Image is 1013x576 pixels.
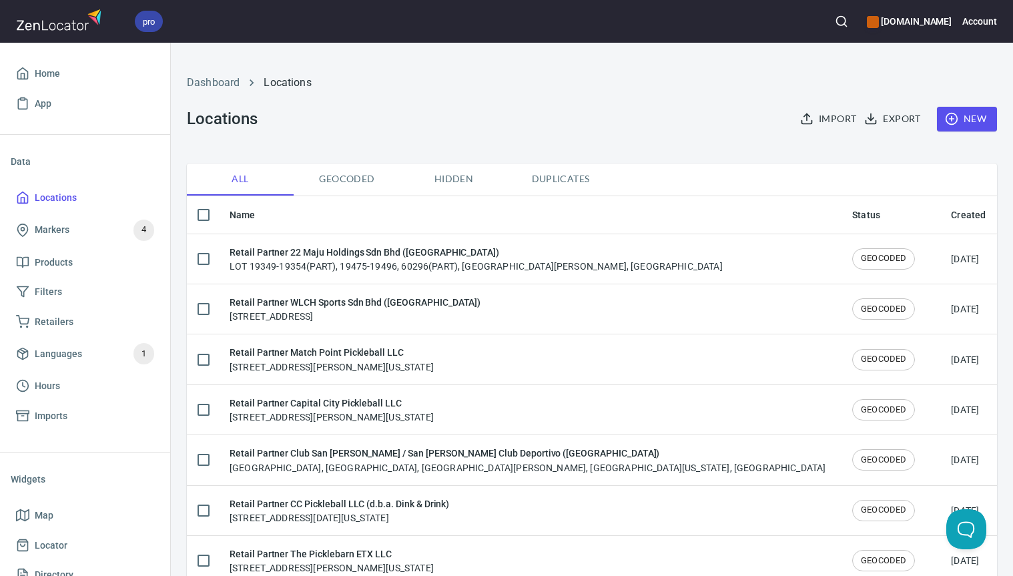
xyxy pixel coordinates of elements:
[11,307,159,337] a: Retailers
[11,336,159,371] a: Languages1
[867,14,952,29] h6: [DOMAIN_NAME]
[862,107,926,131] button: Export
[230,497,449,511] h6: Retail Partner CC Pickleball LLC (d.b.a. Dink & Drink)
[951,353,979,366] div: [DATE]
[11,463,159,495] li: Widgets
[230,497,449,525] div: [STREET_ADDRESS][DATE][US_STATE]
[35,537,67,554] span: Locator
[35,408,67,424] span: Imports
[35,254,73,271] span: Products
[11,89,159,119] a: App
[35,65,60,82] span: Home
[841,196,940,234] th: Status
[230,547,434,561] h6: Retail Partner The Picklebarn ETX LLC
[853,252,914,265] span: GEOCODED
[230,446,825,461] h6: Retail Partner Club San [PERSON_NAME] / San [PERSON_NAME] Club Deportivo ([GEOGRAPHIC_DATA])
[264,76,311,89] a: Locations
[187,76,240,89] a: Dashboard
[797,107,862,131] button: Import
[11,146,159,178] li: Data
[853,404,914,416] span: GEOCODED
[230,345,434,373] div: [STREET_ADDRESS][PERSON_NAME][US_STATE]
[135,11,163,32] div: pro
[951,252,979,266] div: [DATE]
[35,284,62,300] span: Filters
[16,5,105,34] img: zenlocator
[35,222,69,238] span: Markers
[187,109,257,128] h3: Locations
[951,554,979,567] div: [DATE]
[135,15,163,29] span: pro
[867,7,952,36] div: Manage your apps
[133,222,154,238] span: 4
[948,111,986,127] span: New
[951,302,979,316] div: [DATE]
[230,245,723,273] div: LOT 19349-19354(PART), 19475-19496, 60296(PART), [GEOGRAPHIC_DATA][PERSON_NAME], [GEOGRAPHIC_DATA]
[951,403,979,416] div: [DATE]
[853,454,914,467] span: GEOCODED
[11,371,159,401] a: Hours
[803,111,856,127] span: Import
[230,245,723,260] h6: Retail Partner 22 Maju Holdings Sdn Bhd ([GEOGRAPHIC_DATA])
[187,75,997,91] nav: breadcrumb
[219,196,841,234] th: Name
[230,547,434,575] div: [STREET_ADDRESS][PERSON_NAME][US_STATE]
[230,396,434,410] h6: Retail Partner Capital City Pickleball LLC
[35,314,73,330] span: Retailers
[962,7,997,36] button: Account
[11,531,159,561] a: Locator
[230,396,434,424] div: [STREET_ADDRESS][PERSON_NAME][US_STATE]
[962,14,997,29] h6: Account
[937,107,997,131] button: New
[853,353,914,366] span: GEOCODED
[867,16,879,28] button: color-CE600E
[515,171,606,188] span: Duplicates
[853,555,914,567] span: GEOCODED
[11,183,159,213] a: Locations
[867,111,920,127] span: Export
[230,295,480,323] div: [STREET_ADDRESS]
[302,171,392,188] span: Geocoded
[35,507,53,524] span: Map
[951,504,979,517] div: [DATE]
[35,346,82,362] span: Languages
[853,504,914,517] span: GEOCODED
[35,190,77,206] span: Locations
[35,95,51,112] span: App
[11,501,159,531] a: Map
[946,509,986,549] iframe: Help Scout Beacon - Open
[11,59,159,89] a: Home
[827,7,856,36] button: Search
[853,303,914,316] span: GEOCODED
[195,171,286,188] span: All
[11,213,159,248] a: Markers4
[940,196,997,234] th: Created
[230,345,434,360] h6: Retail Partner Match Point Pickleball LLC
[133,346,154,362] span: 1
[11,401,159,431] a: Imports
[35,378,60,394] span: Hours
[230,295,480,310] h6: Retail Partner WLCH Sports Sdn Bhd ([GEOGRAPHIC_DATA])
[11,277,159,307] a: Filters
[408,171,499,188] span: Hidden
[951,453,979,467] div: [DATE]
[11,248,159,278] a: Products
[230,446,825,474] div: [GEOGRAPHIC_DATA], [GEOGRAPHIC_DATA], [GEOGRAPHIC_DATA][PERSON_NAME], [GEOGRAPHIC_DATA][US_STATE]...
